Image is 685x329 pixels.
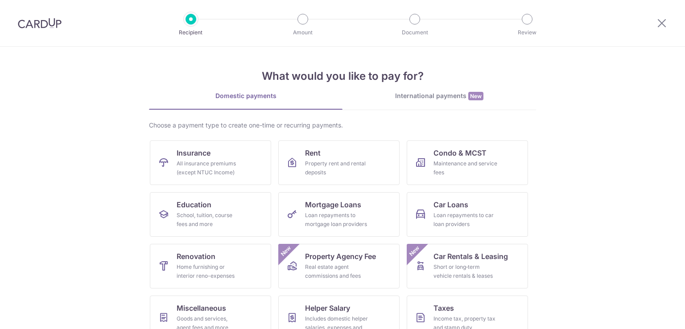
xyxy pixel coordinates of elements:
[628,302,676,325] iframe: Opens a widget where you can find more information
[150,192,271,237] a: EducationSchool, tuition, course fees and more
[305,199,361,210] span: Mortgage Loans
[305,159,369,177] div: Property rent and rental deposits
[150,244,271,288] a: RenovationHome furnishing or interior reno-expenses
[305,263,369,280] div: Real estate agent commissions and fees
[177,199,211,210] span: Education
[177,148,210,158] span: Insurance
[305,211,369,229] div: Loan repayments to mortgage loan providers
[150,140,271,185] a: InsuranceAll insurance premiums (except NTUC Income)
[149,121,536,130] div: Choose a payment type to create one-time or recurring payments.
[433,199,468,210] span: Car Loans
[433,211,498,229] div: Loan repayments to car loan providers
[433,148,487,158] span: Condo & MCST
[305,303,350,313] span: Helper Salary
[270,28,336,37] p: Amount
[433,303,454,313] span: Taxes
[305,148,321,158] span: Rent
[407,140,528,185] a: Condo & MCSTMaintenance and service fees
[149,91,342,100] div: Domestic payments
[433,251,508,262] span: Car Rentals & Leasing
[177,159,241,177] div: All insurance premiums (except NTUC Income)
[494,28,560,37] p: Review
[278,140,400,185] a: RentProperty rent and rental deposits
[177,263,241,280] div: Home furnishing or interior reno-expenses
[407,244,528,288] a: Car Rentals & LeasingShort or long‑term vehicle rentals & leasesNew
[149,68,536,84] h4: What would you like to pay for?
[177,211,241,229] div: School, tuition, course fees and more
[177,303,226,313] span: Miscellaneous
[468,92,483,100] span: New
[382,28,448,37] p: Document
[305,251,376,262] span: Property Agency Fee
[407,244,422,259] span: New
[433,263,498,280] div: Short or long‑term vehicle rentals & leases
[158,28,224,37] p: Recipient
[177,251,215,262] span: Renovation
[433,159,498,177] div: Maintenance and service fees
[407,192,528,237] a: Car LoansLoan repayments to car loan providers
[279,244,293,259] span: New
[278,244,400,288] a: Property Agency FeeReal estate agent commissions and feesNew
[18,18,62,29] img: CardUp
[278,192,400,237] a: Mortgage LoansLoan repayments to mortgage loan providers
[342,91,536,101] div: International payments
